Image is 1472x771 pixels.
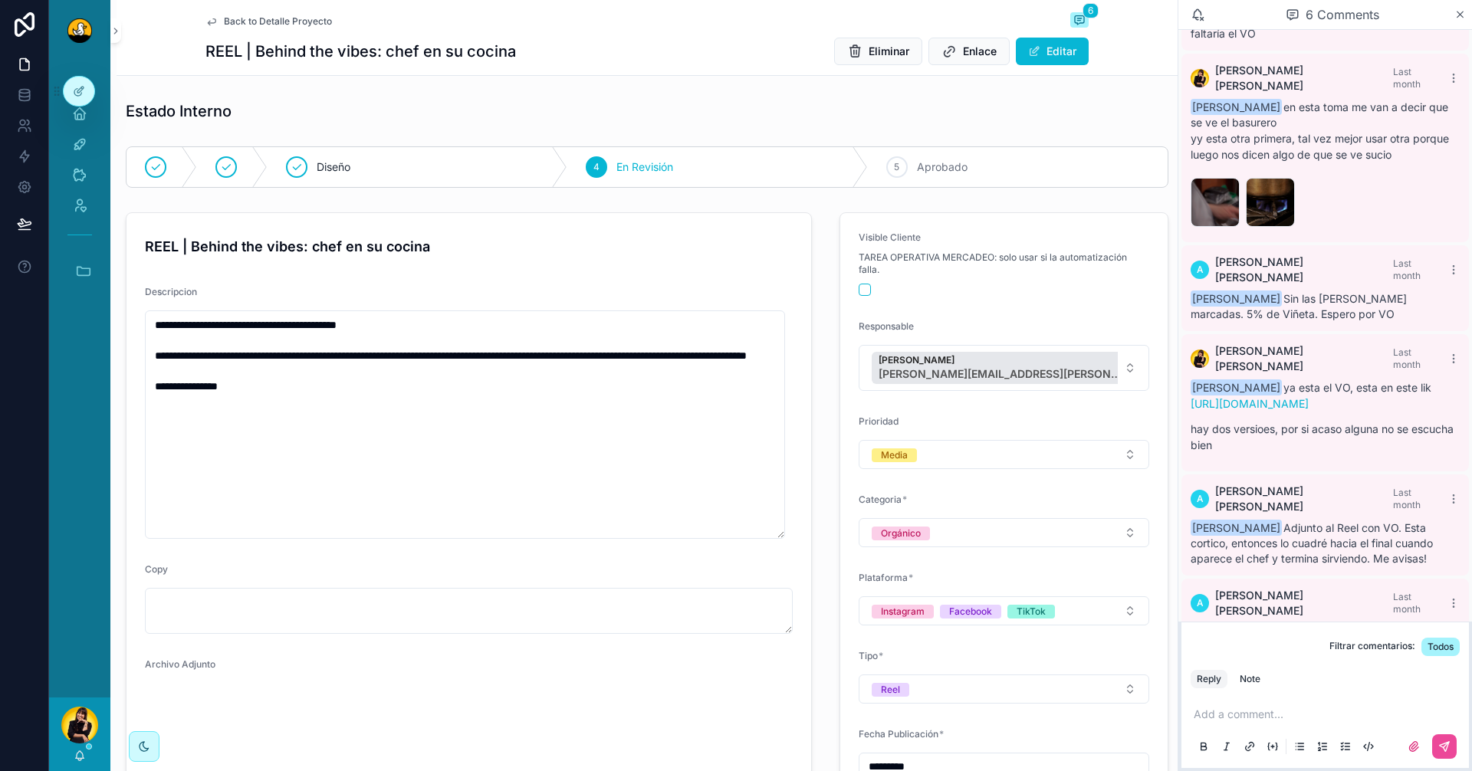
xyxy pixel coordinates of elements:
span: Last month [1393,66,1421,90]
span: Plataforma [859,572,908,583]
div: Facebook [949,605,992,618]
a: Back to Detalle Proyecto [205,15,332,28]
span: Responsable [859,320,914,332]
p: hay dos versioes, por si acaso alguna no se escucha bien [1191,421,1460,453]
button: Select Button [859,440,1149,469]
button: Select Button [859,674,1149,704]
button: Select Button [859,345,1149,391]
span: Filtrar comentarios: [1329,640,1415,656]
button: Select Button [859,518,1149,547]
div: Reel [881,683,900,697]
span: [PERSON_NAME] [1191,379,1282,395]
button: Todos [1421,638,1460,656]
button: Unselect INSTAGRAM [872,603,934,618]
button: 6 [1070,12,1089,31]
span: [PERSON_NAME] [1191,290,1282,307]
span: Prioridad [859,415,899,427]
div: ya esta el VO, esta en este lik [1191,380,1460,453]
button: Unselect TIK_TOK [1007,603,1055,618]
span: Last month [1393,487,1421,510]
h4: REEL | Behind the vibes: chef en su cocina [145,236,793,257]
div: Media [881,448,908,462]
span: Adjunto al Reel con VO. Esta cortico, entonces lo cuadré hacia el final cuando aparece el chef y ... [1191,521,1433,565]
button: Unselect FACEBOOK [940,603,1001,618]
span: [PERSON_NAME] [1191,99,1282,115]
span: A [1197,493,1204,505]
div: TikTok [1017,605,1046,618]
button: Editar [1016,38,1089,65]
span: 5 [894,161,899,173]
button: Enlace [928,38,1010,65]
span: Copy [145,563,168,575]
div: en esta toma me van a decir que se ve el basurero [1191,100,1460,162]
span: Last month [1393,258,1421,281]
span: Fecha Publicación [859,728,938,740]
span: En Revisión [616,159,673,175]
p: yy esta otra primera, tal vez mejor usar otra porque luego nos dicen algo de que se ve sucio [1191,130,1460,162]
img: App logo [67,18,92,43]
h1: Estado Interno [126,100,232,122]
button: Unselect ORGANICO [872,525,930,540]
button: Unselect REEL [872,681,909,697]
span: Sin las [PERSON_NAME] marcadas. 5% de Viñeta. Espero por VO [1191,292,1407,320]
span: Diseño [317,159,350,175]
button: Select Button [859,596,1149,625]
span: Aprobado [917,159,968,175]
span: Visible Cliente [859,231,921,243]
span: 6 Comments [1306,5,1379,24]
span: [PERSON_NAME] [PERSON_NAME] [1215,343,1393,374]
span: Enlace [963,44,997,59]
span: 4 [593,161,600,173]
span: [PERSON_NAME] [879,354,1124,366]
span: Archivo Adjunto [145,658,215,670]
div: Orgánico [881,527,921,540]
button: Note [1234,670,1267,688]
span: Back to Detalle Proyecto [224,15,332,28]
span: Categoria [859,494,902,505]
span: [PERSON_NAME] [PERSON_NAME] [1215,254,1393,285]
span: [PERSON_NAME] [PERSON_NAME] [1215,588,1393,618]
span: Last month [1393,346,1421,370]
div: Instagram [881,605,925,618]
a: [URL][DOMAIN_NAME] [1191,397,1309,410]
button: Reply [1191,670,1227,688]
button: Eliminar [834,38,922,65]
span: A [1197,264,1204,276]
span: [PERSON_NAME] [1191,520,1282,536]
span: Eliminar [869,44,909,59]
h1: REEL | Behind the vibes: chef en su cocina [205,41,516,62]
span: 6 [1083,3,1099,18]
div: Note [1240,673,1260,685]
button: Unselect 7 [872,352,1146,384]
span: Descripcion [145,286,197,297]
span: [PERSON_NAME][EMAIL_ADDRESS][PERSON_NAME][DOMAIN_NAME] [879,366,1124,382]
span: [PERSON_NAME] [PERSON_NAME] [1215,63,1393,94]
span: Tipo [859,650,878,661]
span: TAREA OPERATIVA MERCADEO: solo usar si la automatización falla. [859,251,1149,276]
div: scrollable content [49,61,110,314]
span: Last month [1393,591,1421,615]
span: A [1197,597,1204,609]
span: [PERSON_NAME] [PERSON_NAME] [1215,484,1393,514]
